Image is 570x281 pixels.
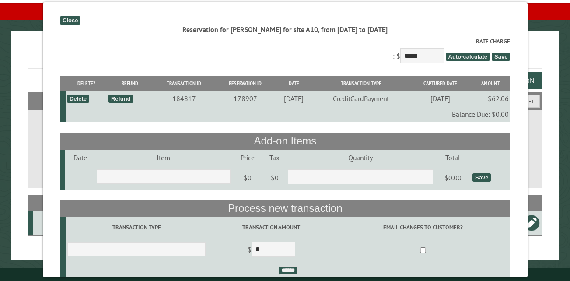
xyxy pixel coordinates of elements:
[60,37,510,46] label: Rate Charge
[471,76,510,91] th: Amount
[36,218,72,227] div: A10
[67,223,206,232] label: Transaction Type
[60,16,80,25] div: Close
[337,223,509,232] label: Email changes to customer?
[207,238,335,263] td: $
[232,165,262,190] td: $0
[215,91,275,106] td: 178907
[153,91,215,106] td: 184817
[60,200,510,217] th: Process new transaction
[472,173,491,182] div: Save
[33,195,74,211] th: Site
[263,150,287,165] td: Tax
[28,45,542,69] h1: Reservations
[232,150,262,165] td: Price
[287,150,435,165] td: Quantity
[107,76,152,91] th: Refund
[409,76,471,91] th: Captured Date
[434,165,471,190] td: $0.00
[492,53,510,61] span: Save
[445,53,490,61] span: Auto-calculate
[95,150,232,165] td: Item
[275,76,312,91] th: Date
[312,76,409,91] th: Transaction Type
[275,91,312,106] td: [DATE]
[215,76,275,91] th: Reservation ID
[65,150,95,165] td: Date
[65,76,107,91] th: Delete?
[28,92,542,109] h2: Filters
[60,25,510,34] div: Reservation for [PERSON_NAME] for site A10, from [DATE] to [DATE]
[312,91,409,106] td: CreditCardPayment
[434,150,471,165] td: Total
[60,37,510,66] div: : $
[67,95,89,103] div: Delete
[60,133,510,149] th: Add-on Items
[263,165,287,190] td: $0
[153,76,215,91] th: Transaction ID
[108,95,133,103] div: Refund
[471,91,510,106] td: $62.06
[209,223,334,232] label: Transaction Amount
[65,106,510,122] td: Balance Due: $0.00
[409,91,471,106] td: [DATE]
